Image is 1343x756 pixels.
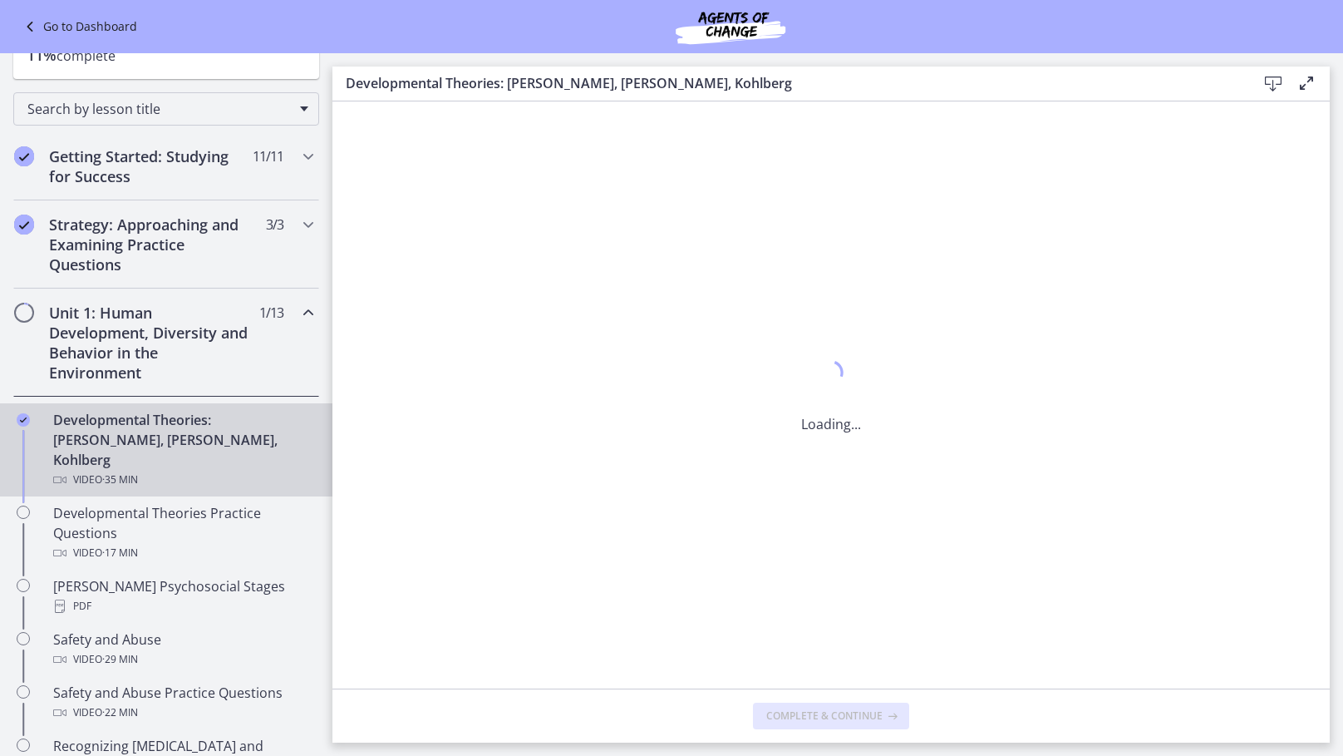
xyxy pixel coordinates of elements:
[801,414,861,434] p: Loading...
[53,410,312,490] div: Developmental Theories: [PERSON_NAME], [PERSON_NAME], Kohlberg
[27,45,306,66] p: complete
[27,45,57,65] span: 11%
[17,413,30,427] i: Completed
[631,7,830,47] img: Agents of Change Social Work Test Prep
[53,650,312,670] div: Video
[27,100,292,118] span: Search by lesson title
[13,92,319,126] div: Search by lesson title
[753,703,909,729] button: Complete & continue
[102,703,138,723] span: · 22 min
[53,470,312,490] div: Video
[49,215,252,274] h2: Strategy: Approaching and Examining Practice Questions
[266,215,283,235] span: 3 / 3
[49,303,252,383] h2: Unit 1: Human Development, Diversity and Behavior in the Environment
[259,303,283,323] span: 1 / 13
[766,709,883,723] span: Complete & continue
[253,146,283,166] span: 11 / 11
[53,543,312,563] div: Video
[346,73,1230,93] h3: Developmental Theories: [PERSON_NAME], [PERSON_NAME], Kohlberg
[102,650,138,670] span: · 29 min
[14,146,34,166] i: Completed
[53,630,312,670] div: Safety and Abuse
[102,543,138,563] span: · 17 min
[53,576,312,616] div: [PERSON_NAME] Psychosocial Stages
[801,356,861,394] div: 1
[49,146,252,186] h2: Getting Started: Studying for Success
[53,703,312,723] div: Video
[53,503,312,563] div: Developmental Theories Practice Questions
[53,683,312,723] div: Safety and Abuse Practice Questions
[102,470,138,490] span: · 35 min
[20,17,137,37] a: Go to Dashboard
[14,215,34,235] i: Completed
[53,596,312,616] div: PDF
